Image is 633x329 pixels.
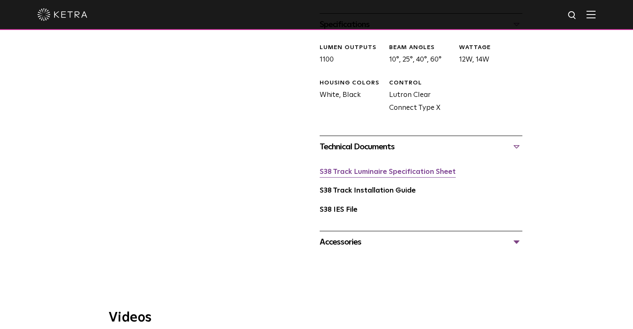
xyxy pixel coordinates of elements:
a: S38 Track Installation Guide [320,187,416,194]
div: WATTAGE [459,44,522,52]
img: Hamburger%20Nav.svg [586,10,596,18]
div: Accessories [320,235,522,249]
div: 12W, 14W [452,44,522,67]
img: ketra-logo-2019-white [37,8,87,21]
div: CONTROL [389,79,452,87]
div: Technical Documents [320,140,522,153]
img: search icon [567,10,578,21]
div: White, Black [313,79,383,115]
div: 1100 [313,44,383,67]
div: Lutron Clear Connect Type X [383,79,452,115]
a: S38 Track Luminaire Specification Sheet [320,168,456,176]
div: LUMEN OUTPUTS [320,44,383,52]
div: HOUSING COLORS [320,79,383,87]
h3: Videos [109,311,525,324]
div: BEAM ANGLES [389,44,452,52]
div: 10°, 25°, 40°, 60° [383,44,452,67]
a: S38 IES File [320,206,357,213]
